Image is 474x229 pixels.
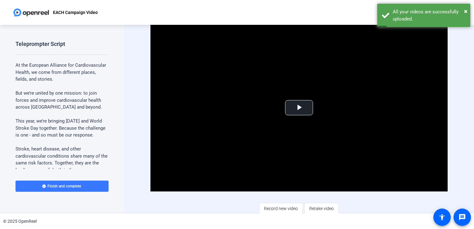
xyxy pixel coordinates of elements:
[438,213,446,221] mat-icon: accessibility
[47,184,81,189] span: Finish and complete
[264,203,298,214] span: Record new video
[16,146,109,181] p: Stroke, heart disease, and other cardiovascular conditions share many of the same risk factors. T...
[16,40,65,48] div: Teleprompter Script
[3,218,37,225] div: © 2025 OpenReel
[53,9,98,16] p: EACH Campaign Video
[16,62,109,83] p: At the European Alliance for Cardiovascular Health, we come from different places, fields, and st...
[309,203,334,214] span: Retake video
[16,90,109,111] p: But we’re united by one mission: to join forces and improve cardiovascular health across [GEOGRAP...
[285,100,313,115] button: Play Video
[393,8,466,22] div: All your videos are successfully uploaded.
[150,24,448,191] div: Video Player
[16,181,109,192] button: Finish and complete
[464,7,467,16] button: Close
[304,203,339,214] button: Retake video
[464,7,467,15] span: ×
[458,213,466,221] mat-icon: message
[12,6,50,19] img: OpenReel logo
[16,118,109,139] p: This year, we’re bringing [DATE] and World Stroke Day together. Because the challenge is one - an...
[259,203,303,214] button: Record new video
